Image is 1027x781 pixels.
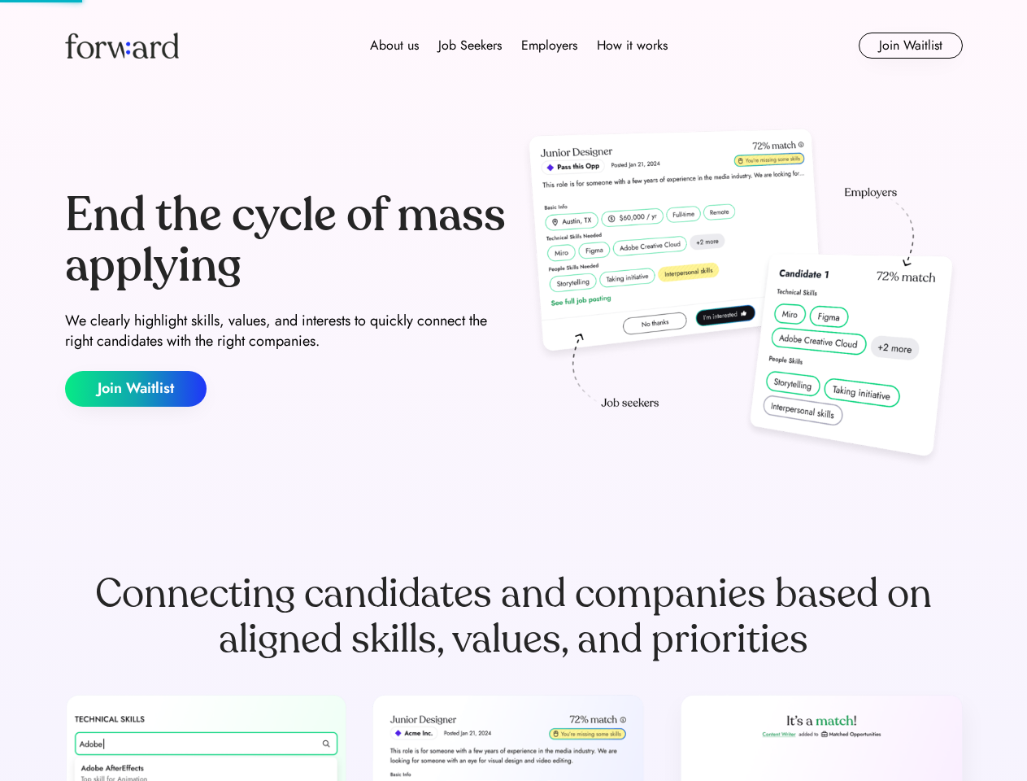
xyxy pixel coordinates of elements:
button: Join Waitlist [65,371,207,407]
div: Connecting candidates and companies based on aligned skills, values, and priorities [65,571,963,662]
div: How it works [597,36,668,55]
img: Forward logo [65,33,179,59]
img: hero-image.png [520,124,963,473]
button: Join Waitlist [859,33,963,59]
div: We clearly highlight skills, values, and interests to quickly connect the right candidates with t... [65,311,507,351]
div: About us [370,36,419,55]
div: End the cycle of mass applying [65,190,507,290]
div: Employers [521,36,577,55]
div: Job Seekers [438,36,502,55]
